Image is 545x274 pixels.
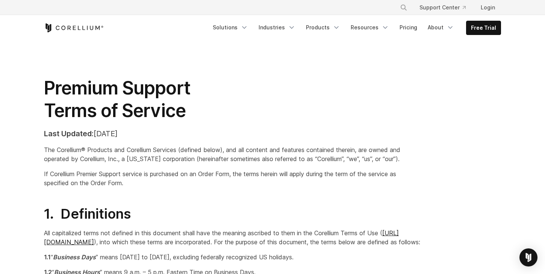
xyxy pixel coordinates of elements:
[391,1,501,14] div: Navigation Menu
[44,205,131,222] span: 1. Definitions
[208,21,501,35] div: Navigation Menu
[397,1,410,14] button: Search
[346,21,394,34] a: Resources
[53,253,96,261] em: Business Days
[301,21,345,34] a: Products
[208,21,253,34] a: Solutions
[51,253,294,261] span: “ ” means [DATE] to [DATE], excluding federally recognized US holidays.
[475,1,501,14] a: Login
[44,129,94,138] strong: Last Updated:
[44,253,51,261] span: 1.1
[44,23,104,32] a: Corellium Home
[44,145,422,163] p: The Corellium® Products and Corellium Services (defined below), and all content and features cont...
[44,170,396,187] span: If Corellium Premier Support service is purchased on an Order Form, the terms herein will apply d...
[519,248,537,266] div: Open Intercom Messenger
[44,128,422,139] p: [DATE]
[94,238,420,246] span: ), into which these terms are incorporated. For the purpose of this document, the terms below are...
[423,21,459,34] a: About
[254,21,300,34] a: Industries
[395,21,422,34] a: Pricing
[44,229,382,237] span: All capitalized terms not defined in this document shall have the meaning ascribed to them in the...
[44,77,422,122] h1: Premium Support Terms of Service
[466,21,501,35] a: Free Trial
[413,1,472,14] a: Support Center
